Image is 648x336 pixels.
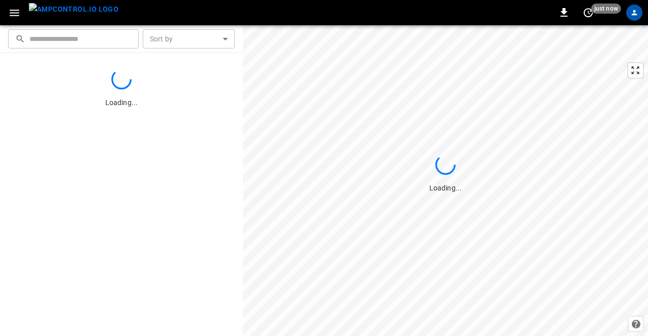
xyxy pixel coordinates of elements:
div: profile-icon [626,5,642,21]
span: Loading... [105,99,138,107]
span: Loading... [429,184,462,192]
button: set refresh interval [580,5,596,21]
canvas: Map [243,25,648,336]
img: ampcontrol.io logo [29,3,118,16]
span: just now [591,4,621,14]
